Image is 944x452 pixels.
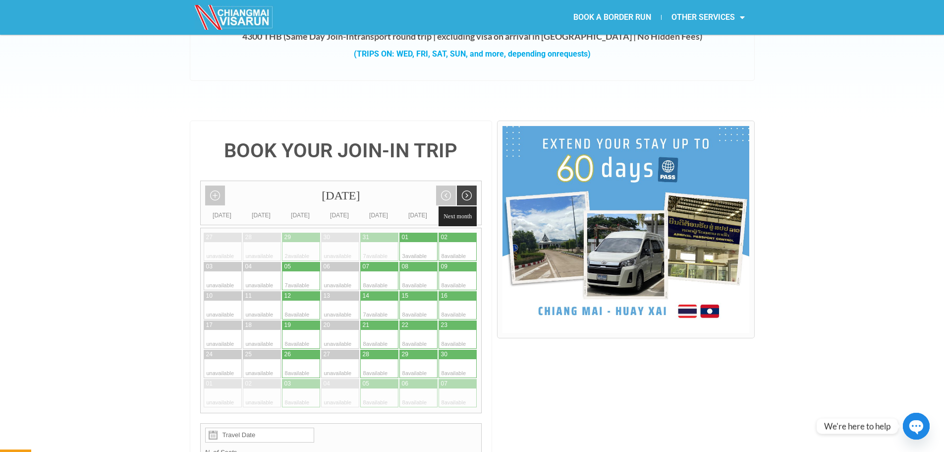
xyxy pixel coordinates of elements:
[441,233,447,242] div: 02
[245,321,252,329] div: 18
[441,262,447,271] div: 09
[286,31,354,42] strong: Same Day Join-In
[245,350,252,359] div: 25
[245,233,252,242] div: 28
[363,350,369,359] div: 28
[402,262,408,271] div: 08
[284,350,291,359] div: 26
[354,49,591,59] strong: (TRIPS ON: WED, FRI, SAT, SUN, and more, depending on
[281,210,320,220] div: [DATE]
[284,233,291,242] div: 29
[363,262,369,271] div: 07
[556,49,591,59] span: requests)
[402,350,408,359] div: 29
[439,206,477,226] span: Next month
[402,321,408,329] div: 22
[472,6,755,29] nav: Menu
[324,321,330,329] div: 20
[206,321,213,329] div: 17
[245,380,252,388] div: 02
[441,380,447,388] div: 07
[284,262,291,271] div: 05
[284,380,291,388] div: 03
[441,321,447,329] div: 23
[662,6,755,29] a: OTHER SERVICES
[242,210,281,220] div: [DATE]
[438,210,477,220] div: [DATE]
[324,292,330,300] div: 13
[363,380,369,388] div: 05
[457,186,477,205] a: Next month
[563,6,661,29] a: BOOK A BORDER RUN
[245,262,252,271] div: 04
[284,321,291,329] div: 19
[201,181,482,210] div: [DATE]
[320,210,359,220] div: [DATE]
[245,292,252,300] div: 11
[441,350,447,359] div: 30
[203,210,242,220] div: [DATE]
[324,233,330,242] div: 30
[402,292,408,300] div: 15
[206,380,213,388] div: 01
[324,380,330,388] div: 04
[363,233,369,242] div: 31
[441,292,447,300] div: 16
[398,210,438,220] div: [DATE]
[206,292,213,300] div: 10
[402,380,408,388] div: 06
[206,262,213,271] div: 03
[359,210,398,220] div: [DATE]
[206,350,213,359] div: 24
[200,141,482,161] h4: BOOK YOUR JOIN-IN TRIP
[284,292,291,300] div: 12
[363,292,369,300] div: 14
[206,233,213,242] div: 27
[363,321,369,329] div: 21
[324,350,330,359] div: 27
[324,262,330,271] div: 06
[402,233,408,242] div: 01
